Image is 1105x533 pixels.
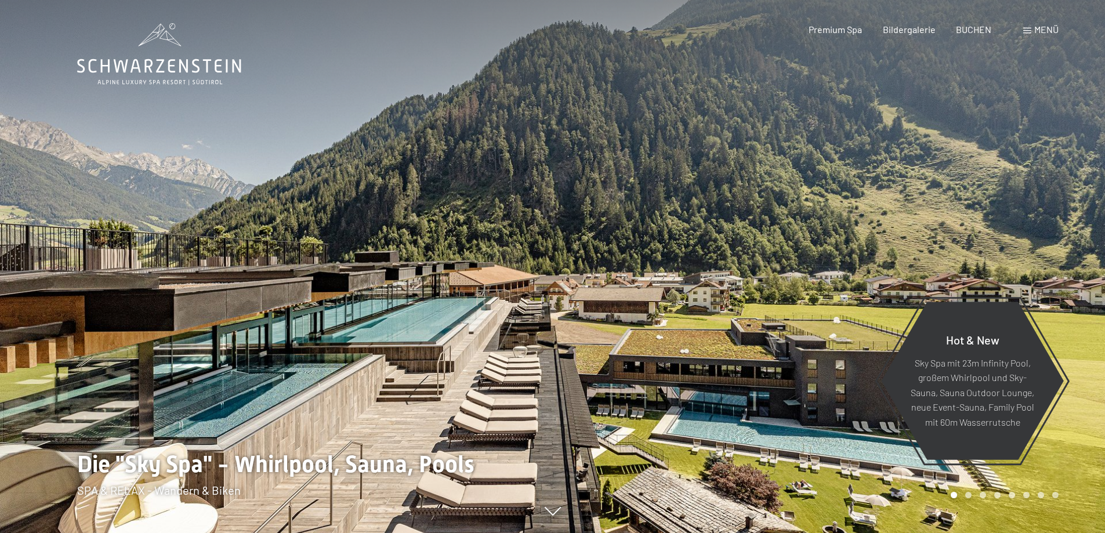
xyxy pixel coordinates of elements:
div: Carousel Page 5 [1009,492,1015,498]
span: Menü [1034,24,1059,35]
div: Carousel Page 2 [965,492,972,498]
div: Carousel Page 8 [1052,492,1059,498]
a: Hot & New Sky Spa mit 23m Infinity Pool, großem Whirlpool und Sky-Sauna, Sauna Outdoor Lounge, ne... [881,301,1064,461]
a: Premium Spa [809,24,862,35]
div: Carousel Page 4 [994,492,1001,498]
p: Sky Spa mit 23m Infinity Pool, großem Whirlpool und Sky-Sauna, Sauna Outdoor Lounge, neue Event-S... [910,355,1035,429]
a: Bildergalerie [883,24,936,35]
span: Hot & New [946,332,999,346]
a: BUCHEN [956,24,991,35]
div: Carousel Page 3 [980,492,986,498]
div: Carousel Page 7 [1038,492,1044,498]
div: Carousel Pagination [947,492,1059,498]
div: Carousel Page 1 (Current Slide) [951,492,957,498]
div: Carousel Page 6 [1023,492,1030,498]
